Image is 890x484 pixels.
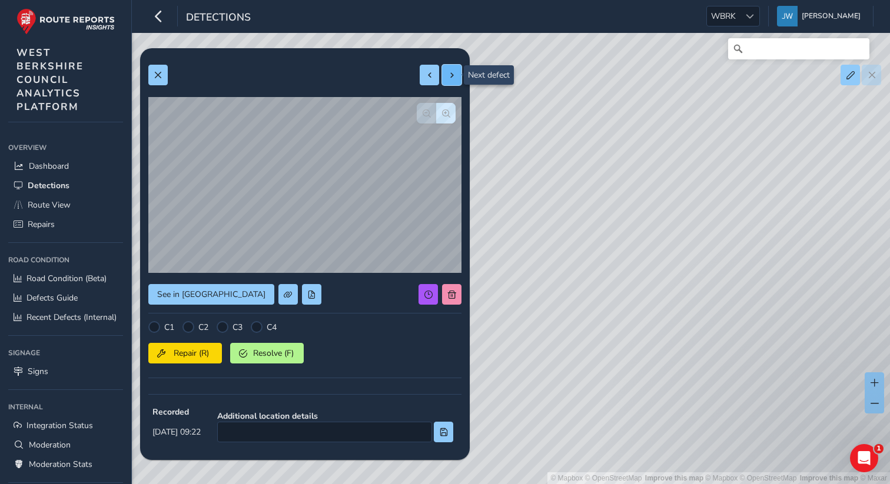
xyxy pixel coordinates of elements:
[850,444,878,472] iframe: Intercom live chat
[707,6,740,26] span: WBRK
[26,292,78,303] span: Defects Guide
[251,348,295,359] span: Resolve (F)
[26,273,107,284] span: Road Condition (Beta)
[802,6,861,26] span: [PERSON_NAME]
[8,435,123,455] a: Moderation
[8,215,123,234] a: Repairs
[8,398,123,416] div: Internal
[777,6,865,26] button: [PERSON_NAME]
[8,288,123,308] a: Defects Guide
[8,344,123,362] div: Signage
[170,348,213,359] span: Repair (R)
[267,322,277,333] label: C4
[16,46,84,114] span: WEST BERKSHIRE COUNCIL ANALYTICS PLATFORM
[8,362,123,381] a: Signs
[29,439,71,450] span: Moderation
[28,199,71,211] span: Route View
[8,455,123,474] a: Moderation Stats
[164,322,174,333] label: C1
[28,366,48,377] span: Signs
[777,6,798,26] img: diamond-layout
[28,219,55,230] span: Repairs
[26,312,117,323] span: Recent Defects (Internal)
[728,38,869,59] input: Search
[8,416,123,435] a: Integration Status
[8,176,123,195] a: Detections
[8,269,123,288] a: Road Condition (Beta)
[29,459,92,470] span: Moderation Stats
[8,195,123,215] a: Route View
[148,343,222,363] button: Repair (R)
[874,444,884,453] span: 1
[152,426,201,438] span: [DATE] 09:22
[8,251,123,269] div: Road Condition
[8,139,123,156] div: Overview
[157,289,265,300] span: See in [GEOGRAPHIC_DATA]
[152,406,201,418] strong: Recorded
[233,322,243,333] label: C3
[29,161,69,172] span: Dashboard
[217,410,453,422] strong: Additional location details
[148,284,274,305] button: See in Route View
[186,10,251,26] span: Detections
[230,343,304,363] button: Resolve (F)
[26,420,93,431] span: Integration Status
[28,180,69,191] span: Detections
[8,156,123,176] a: Dashboard
[198,322,208,333] label: C2
[16,8,115,35] img: rr logo
[8,308,123,327] a: Recent Defects (Internal)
